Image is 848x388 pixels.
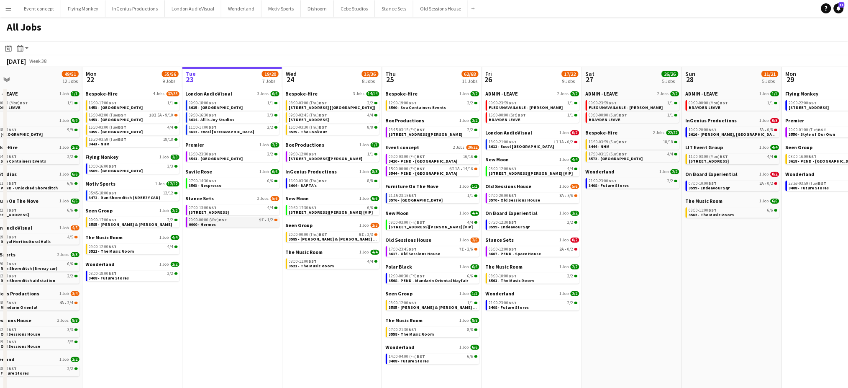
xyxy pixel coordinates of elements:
span: BST [509,139,517,145]
span: 18/18 [664,140,674,144]
span: FLEX UNAVAILABLE - Ben Turner [589,105,663,110]
span: Seen Group [786,144,813,150]
span: 2/2 [268,125,274,129]
span: BRAYDEN LEAVE [689,105,721,110]
span: 9/10 [166,113,174,117]
div: Event concept2 Jobs30/3209:00-03:00 (Fri)BST16/163420 - PEND - [GEOGRAPHIC_DATA]15:00-00:00 (Fri)... [386,144,479,183]
div: ADMIN - LEAVE2 Jobs2/200:00-23:59BST1/1FLEX UNAVAILABLE - [PERSON_NAME]00:00-00:00 (Sun)BST1/1BRA... [586,91,679,129]
span: 4/4 [771,145,779,150]
span: 3606 - 2 Temple Place [Luton] [289,105,375,110]
span: 3610 - Shelton Str [389,132,463,137]
a: 16:00-03:30 (Thu)BST8/83525 - The Lookout [289,124,378,134]
span: 3550 - Style of Our Own [789,132,835,137]
a: 16:30-03:59 (Sun)BST18/183444 - NHM [589,139,678,149]
span: 0/2 [571,130,579,135]
a: ADMIN - LEAVE2 Jobs2/2 [486,91,579,97]
span: 1/1 [71,91,79,96]
span: 4/4 [571,157,579,162]
div: New Moon1 Job4/408:00-12:00BST4/4[STREET_ADDRESS][PERSON_NAME] [VIP] [486,156,579,183]
span: 3610 - Shelton Str [289,156,363,161]
span: 2/2 [468,101,474,105]
a: 16:00-17:00BST1/13453 - [GEOGRAPHIC_DATA] [89,100,178,110]
a: 17:30-03:15 (Sun)BST4/43572 - [GEOGRAPHIC_DATA] [589,151,678,161]
a: 12:00-19:00BST2/23560 - Sea Containers Events [389,100,478,110]
span: 08:00-12:00 [489,167,517,171]
span: 2/2 [571,91,579,96]
span: BST [319,124,328,130]
span: 18/18 [164,137,174,142]
span: 2/2 [71,145,79,150]
span: 1/1 [568,113,574,117]
span: 2/2 [368,101,374,105]
span: BST [409,100,417,106]
div: London AudioVisual1 Job0/218:00-21:00BST1I1A•0/23612 - Excel [GEOGRAPHIC_DATA] [486,129,579,156]
a: 15:00-00:00 (Fri)BST6I1A•14/163544 - PEND - [GEOGRAPHIC_DATA] [389,166,478,176]
span: 00:00-23:59 [489,101,517,105]
span: 3/3 [268,113,274,117]
span: BST [319,112,328,118]
span: 3560 - Sea Containers Events [389,105,446,110]
div: LIT Event Group1 Job4/411:00-03:00 (Mon)BST4/4[STREET_ADDRESS] [686,144,779,171]
span: 1 Job [60,118,69,123]
span: 2/2 [471,118,479,123]
span: BRAYDEN LEAVE [589,117,621,122]
a: New Moon1 Job4/4 [486,156,579,163]
span: 1/1 [371,142,379,147]
span: 16:30-03:00 (Tue) [89,125,127,129]
span: 16/16 [464,155,474,159]
span: 1I [554,140,559,144]
div: Bespoke-Hire2 Jobs22/2216:30-03:59 (Sun)BST18/183444 - NHM17:30-03:15 (Sun)BST4/43572 - [GEOGRAPH... [586,129,679,168]
a: 00:00-00:00 (Sun)BST1/1BRAYDEN LEAVE [589,112,678,122]
span: 14/14 [366,91,379,96]
span: BST [118,124,127,130]
span: ADMIN - LEAVE [586,91,618,97]
div: Flying Monkey1 Job3/310:00-16:00BST3/33569 - [GEOGRAPHIC_DATA] [86,154,179,181]
span: Premier [186,142,205,148]
span: 20:00-22:00 [789,101,817,105]
a: 08:00-12:00BST4/4[STREET_ADDRESS][PERSON_NAME] [VIP] [489,166,578,176]
span: Premier [786,117,804,124]
span: 1/1 [568,101,574,105]
span: 10:00-20:00 [689,128,717,132]
span: 3453 - Old Royal Naval College [89,105,143,110]
span: 1 Job [560,130,569,135]
a: 11:00-17:00BST2/23612 - Excel [GEOGRAPHIC_DATA] [189,124,278,134]
span: BST [309,151,317,157]
span: 3611 - Two Temple Place [289,117,329,122]
span: 00:00-00:00 (Sun) [589,113,628,117]
span: BST [619,151,628,157]
span: 10:00-16:00 [89,164,117,168]
button: Event concept [17,0,61,17]
div: London AudioVisual3 Jobs6/609:00-18:00BST1/13615 - [GEOGRAPHIC_DATA]09:30-16:30BST3/33614 - All i... [186,91,279,142]
span: Box Productions [386,117,425,124]
span: 3 Jobs [258,91,269,96]
span: 2 Jobs [453,145,465,150]
div: Bespoke-Hire4 Jobs32/3316:00-17:00BST1/13453 - [GEOGRAPHIC_DATA]16:00-02:00 (Tue)BST10I5A•9/10345... [86,91,179,154]
span: 3525 - The Lookout [289,129,328,135]
a: 18:00-21:00BST1I1A•0/23612 - Excel [GEOGRAPHIC_DATA] [489,139,578,149]
span: 09:00-02:45 (Thu) [289,113,328,117]
span: 3614 - All is Joy Studios [189,117,235,122]
div: • [389,167,478,171]
span: 1 Job [160,155,169,160]
span: 1/1 [768,101,774,105]
span: 3455 - Kensington Palace [89,129,143,135]
a: 11 [834,3,844,13]
button: Cebe Studios [334,0,375,17]
div: Bespoke-Hire3 Jobs14/1408:00-03:00 (Thu)BST2/2[STREET_ADDRESS] [[GEOGRAPHIC_DATA]]09:00-02:45 (Th... [286,91,379,142]
a: LIT Event Group1 Job4/4 [686,144,779,150]
span: BST [818,127,827,132]
span: 08:00-16:00 [789,155,817,159]
span: BST [720,154,728,159]
span: 5A [760,128,764,132]
span: 00:00-00:00 (Mon) [689,101,728,105]
span: 2 Jobs [658,91,669,96]
span: BST [417,166,425,171]
a: 16:30-03:00 (Tue)BST4/43455 - [GEOGRAPHIC_DATA] [89,124,178,134]
span: 1 Job [60,91,69,96]
span: New Moon [486,156,509,163]
span: 1A [456,167,460,171]
span: 3572 - Kensington Palace [589,156,643,161]
span: 17:30-03:15 (Sun) [589,152,628,156]
a: 09:00-12:00BST1/1[STREET_ADDRESS][PERSON_NAME] [289,151,378,161]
